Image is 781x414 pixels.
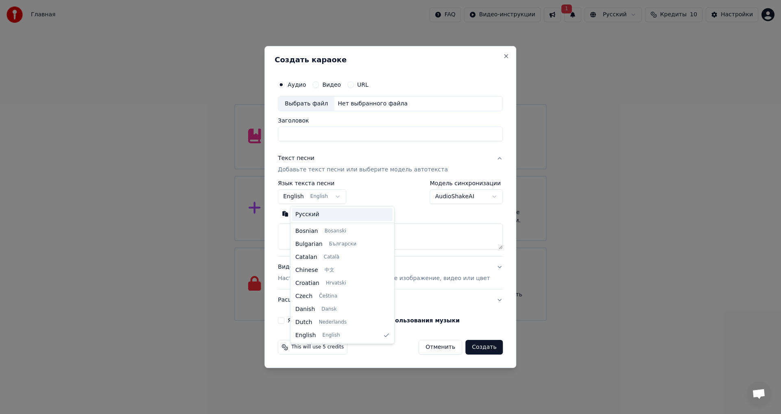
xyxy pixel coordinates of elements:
[295,292,312,300] span: Czech
[325,267,334,274] span: 中文
[319,293,337,300] span: Čeština
[321,306,336,313] span: Dansk
[295,227,318,235] span: Bosnian
[295,318,312,326] span: Dutch
[329,241,356,248] span: Български
[295,210,319,219] span: Русский
[325,228,346,234] span: Bosanski
[323,332,340,339] span: English
[326,280,346,287] span: Hrvatski
[295,266,318,274] span: Chinese
[295,253,317,261] span: Catalan
[295,331,316,340] span: English
[295,279,319,287] span: Croatian
[295,305,315,313] span: Danish
[324,254,339,261] span: Català
[319,319,347,326] span: Nederlands
[295,240,323,248] span: Bulgarian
